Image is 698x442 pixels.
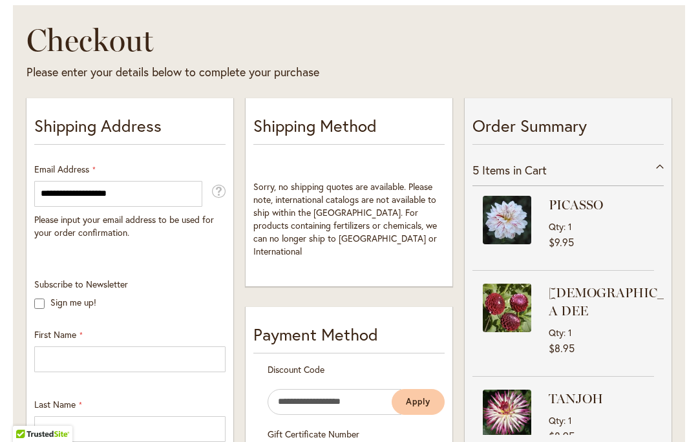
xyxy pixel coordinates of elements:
strong: PICASSO [549,196,651,214]
p: Shipping Address [34,114,226,145]
span: 5 [472,162,479,178]
span: Qty [549,220,564,233]
label: Sign me up! [50,296,96,308]
span: First Name [34,328,76,341]
span: Email Address [34,163,89,175]
h1: Checkout [26,21,486,59]
span: $9.95 [549,235,574,249]
iframe: Launch Accessibility Center [10,396,46,432]
span: 1 [568,326,572,339]
img: CHICK A DEE [483,284,531,332]
span: 1 [568,220,572,233]
span: Qty [549,326,564,339]
img: PICASSO [483,196,531,244]
span: Gift Certificate Number [268,428,359,440]
span: Apply [406,396,430,407]
span: Qty [549,414,564,426]
span: $8.95 [549,341,575,355]
img: TANJOH [483,390,531,438]
div: Please enter your details below to complete your purchase [26,64,486,81]
span: Items in Cart [482,162,547,178]
strong: TANJOH [549,390,651,408]
p: Order Summary [472,114,664,145]
span: Last Name [34,398,76,410]
span: Subscribe to Newsletter [34,278,128,290]
span: 1 [568,414,572,426]
div: Payment Method [253,322,445,353]
button: Apply [392,389,445,415]
span: Sorry, no shipping quotes are available. Please note, international catalogs are not available to... [253,180,437,257]
span: Discount Code [268,363,324,375]
p: Shipping Method [253,114,445,145]
span: Please input your email address to be used for your order confirmation. [34,213,214,238]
